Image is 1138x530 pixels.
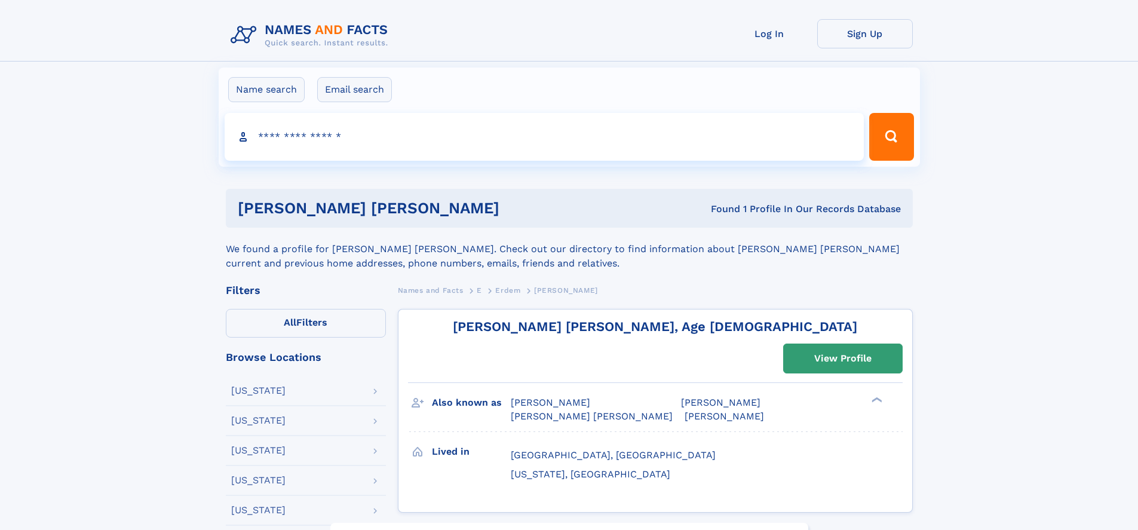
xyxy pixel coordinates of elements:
[784,344,902,373] a: View Profile
[228,77,305,102] label: Name search
[534,286,598,295] span: [PERSON_NAME]
[511,410,673,422] span: [PERSON_NAME] [PERSON_NAME]
[231,476,286,485] div: [US_STATE]
[869,113,913,161] button: Search Button
[477,286,482,295] span: E
[226,19,398,51] img: Logo Names and Facts
[284,317,296,328] span: All
[511,397,590,408] span: [PERSON_NAME]
[231,446,286,455] div: [US_STATE]
[495,283,520,298] a: Erdem
[231,416,286,425] div: [US_STATE]
[398,283,464,298] a: Names and Facts
[477,283,482,298] a: E
[817,19,913,48] a: Sign Up
[605,203,901,216] div: Found 1 Profile In Our Records Database
[225,113,864,161] input: search input
[226,285,386,296] div: Filters
[432,393,511,413] h3: Also known as
[869,396,883,404] div: ❯
[722,19,817,48] a: Log In
[226,352,386,363] div: Browse Locations
[681,397,760,408] span: [PERSON_NAME]
[453,319,857,334] a: [PERSON_NAME] [PERSON_NAME], Age [DEMOGRAPHIC_DATA]
[685,410,764,422] span: [PERSON_NAME]
[226,309,386,338] label: Filters
[511,468,670,480] span: [US_STATE], [GEOGRAPHIC_DATA]
[814,345,872,372] div: View Profile
[226,228,913,271] div: We found a profile for [PERSON_NAME] [PERSON_NAME]. Check out our directory to find information a...
[231,506,286,515] div: [US_STATE]
[495,286,520,295] span: Erdem
[511,449,716,461] span: [GEOGRAPHIC_DATA], [GEOGRAPHIC_DATA]
[238,201,605,216] h1: [PERSON_NAME] [PERSON_NAME]
[317,77,392,102] label: Email search
[432,442,511,462] h3: Lived in
[231,386,286,396] div: [US_STATE]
